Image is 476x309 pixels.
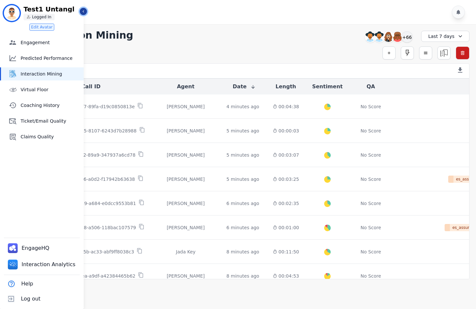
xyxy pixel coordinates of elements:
button: Call ID [81,83,100,91]
div: +66 [401,31,413,43]
div: 00:03:25 [273,176,299,182]
p: 4996db75-b752-4e25-8107-6243d7b28988 [37,128,137,134]
button: Length [276,83,296,91]
span: Log out [21,295,41,303]
a: Interaction Analytics [5,257,79,272]
span: EngageHQ [22,244,51,252]
button: Log out [4,291,42,306]
p: Logged In [32,14,51,20]
div: No Score [361,128,381,134]
div: 8 minutes ago [226,249,259,255]
div: 5 minutes ago [226,176,259,182]
a: Engagement [1,36,84,49]
button: Date [233,83,256,91]
p: Test1 Untangl [24,6,79,12]
div: [PERSON_NAME] [156,224,216,231]
p: 82395317-91ba-485b-ac33-abf9ff8038c3 [39,249,134,255]
button: Sentiment [312,83,343,91]
p: ce388d38-ba18-4f46-a0d2-f17942b63638 [39,176,135,182]
div: Jada Key [156,249,216,255]
div: 8 minutes ago [226,273,259,279]
div: [PERSON_NAME] [156,176,216,182]
a: Interaction Mining [1,67,84,80]
div: No Score [361,152,381,158]
div: 00:01:00 [273,224,299,231]
button: Agent [177,83,195,91]
p: 4a80b650-ecd4-44f7-89fa-d19c0850813e [39,103,135,110]
div: [PERSON_NAME] [156,152,216,158]
a: Predicted Performance [1,52,84,65]
div: 00:04:53 [273,273,299,279]
div: No Score [361,176,381,182]
div: [PERSON_NAME] [156,200,216,207]
p: 06725cb0-095d-49ea-a9df-a42384465b62 [38,273,135,279]
a: Claims Quality [1,130,84,143]
div: 00:00:03 [273,128,299,134]
div: No Score [361,200,381,207]
span: Virtual Floor [21,86,81,93]
span: Engagement [21,39,81,46]
button: Help [4,276,34,291]
div: 00:03:07 [273,152,299,158]
div: Last 7 days [421,31,469,42]
span: Help [21,280,33,288]
a: Virtual Floor [1,83,84,96]
div: 5 minutes ago [226,152,259,158]
div: 6 minutes ago [226,224,259,231]
div: No Score [361,249,381,255]
span: Ticket/Email Quality [21,118,81,124]
a: Ticket/Email Quality [1,114,84,128]
p: ed007a6d-0e21-4839-a684-e0dcc9553b81 [38,200,136,207]
div: [PERSON_NAME] [156,273,216,279]
img: person [27,15,31,19]
div: 00:02:35 [273,200,299,207]
div: [PERSON_NAME] [156,103,216,110]
button: QA [366,83,375,91]
button: Edit Avatar [29,24,54,31]
div: [PERSON_NAME] [156,128,216,134]
p: 1dfc27bd-108b-4362-89a9-347937a6cd78 [38,152,135,158]
div: 6 minutes ago [226,200,259,207]
div: 00:04:38 [273,103,299,110]
div: 00:11:50 [273,249,299,255]
span: Coaching History [21,102,81,109]
a: Coaching History [1,99,84,112]
img: Bordered avatar [4,5,20,21]
span: Predicted Performance [21,55,81,61]
div: 5 minutes ago [226,128,259,134]
span: Interaction Mining [21,71,81,77]
a: EngageHQ [5,241,53,256]
p: 204ae102-3408-4c78-a506-118bac107579 [37,224,136,231]
div: No Score [361,103,381,110]
span: Interaction Analytics [22,261,77,268]
span: Claims Quality [21,133,81,140]
div: No Score [361,224,381,231]
div: No Score [361,273,381,279]
div: 4 minutes ago [226,103,259,110]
